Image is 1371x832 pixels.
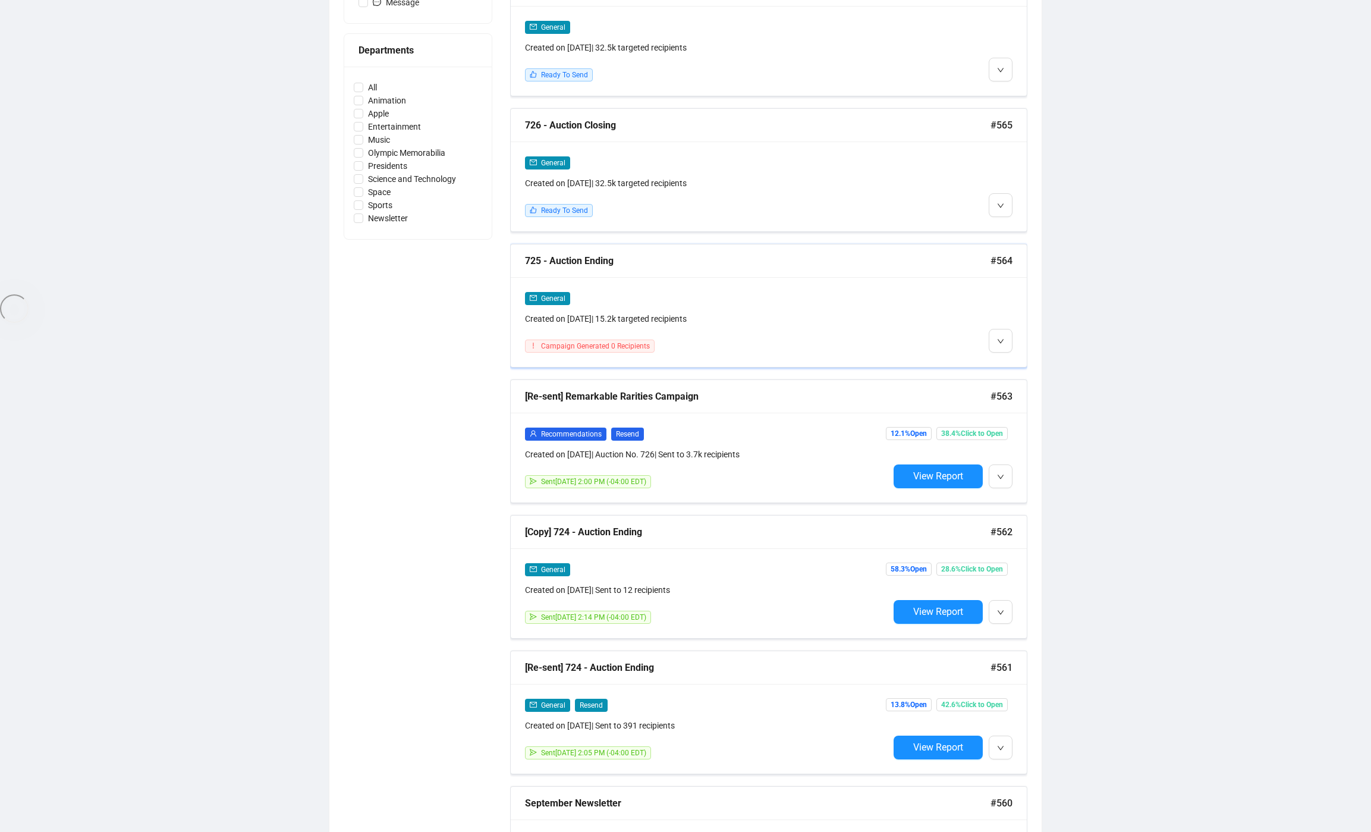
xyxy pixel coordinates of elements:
[363,159,412,172] span: Presidents
[990,253,1012,268] span: #564
[575,699,608,712] span: Resend
[541,206,588,215] span: Ready To Send
[530,342,537,349] span: exclamation
[525,41,889,54] div: Created on [DATE] | 32.5k targeted recipients
[541,701,565,709] span: General
[894,736,983,759] button: View Report
[363,146,450,159] span: Olympic Memorabilia
[541,342,650,350] span: Campaign Generated 0 Recipients
[541,478,646,486] span: Sent [DATE] 2:00 PM (-04:00 EDT)
[525,177,889,190] div: Created on [DATE] | 32.5k targeted recipients
[990,796,1012,811] span: #560
[990,389,1012,404] span: #563
[886,563,932,576] span: 58.3% Open
[530,566,537,573] span: mail
[363,172,461,186] span: Science and Technology
[510,379,1027,503] a: [Re-sent] Remarkable Rarities Campaign#563userRecommendationsResendCreated on [DATE]| Auction No....
[363,212,413,225] span: Newsletter
[913,470,963,482] span: View Report
[510,515,1027,639] a: [Copy] 724 - Auction Ending#562mailGeneralCreated on [DATE]| Sent to 12 recipientssendSent[DATE] ...
[525,118,990,133] div: 726 - Auction Closing
[913,606,963,617] span: View Report
[990,118,1012,133] span: #565
[894,464,983,488] button: View Report
[530,159,537,166] span: mail
[541,23,565,32] span: General
[530,294,537,302] span: mail
[611,428,644,441] span: Resend
[997,745,1004,752] span: down
[541,294,565,303] span: General
[525,719,889,732] div: Created on [DATE] | Sent to 391 recipients
[363,120,426,133] span: Entertainment
[541,613,646,621] span: Sent [DATE] 2:14 PM (-04:00 EDT)
[997,473,1004,481] span: down
[530,478,537,485] span: send
[363,107,394,120] span: Apple
[530,613,537,620] span: send
[541,159,565,167] span: General
[525,660,990,675] div: [Re-sent] 724 - Auction Ending
[363,133,395,146] span: Music
[990,660,1012,675] span: #561
[541,749,646,757] span: Sent [DATE] 2:05 PM (-04:00 EDT)
[913,742,963,753] span: View Report
[525,312,889,325] div: Created on [DATE] | 15.2k targeted recipients
[363,199,397,212] span: Sports
[525,525,990,539] div: [Copy] 724 - Auction Ending
[359,43,477,58] div: Departments
[894,600,983,624] button: View Report
[525,389,990,404] div: [Re-sent] Remarkable Rarities Campaign
[530,749,537,756] span: send
[510,244,1027,368] a: 725 - Auction Ending#564mailGeneralCreated on [DATE]| 15.2k targeted recipientsexclamationCampaig...
[886,698,932,711] span: 13.8% Open
[541,430,602,438] span: Recommendations
[936,563,1008,576] span: 28.6% Click to Open
[530,23,537,30] span: mail
[936,427,1008,440] span: 38.4% Click to Open
[363,81,382,94] span: All
[530,430,537,437] span: user
[541,71,588,79] span: Ready To Send
[997,609,1004,616] span: down
[997,202,1004,209] span: down
[525,253,990,268] div: 725 - Auction Ending
[525,796,990,811] div: September Newsletter
[530,206,537,214] span: like
[990,525,1012,539] span: #562
[530,71,537,78] span: like
[886,427,932,440] span: 12.1% Open
[997,67,1004,74] span: down
[363,94,411,107] span: Animation
[510,108,1027,232] a: 726 - Auction Closing#565mailGeneralCreated on [DATE]| 32.5k targeted recipientslikeReady To Send
[525,448,889,461] div: Created on [DATE] | Auction No. 726 | Sent to 3.7k recipients
[363,186,395,199] span: Space
[525,583,889,596] div: Created on [DATE] | Sent to 12 recipients
[510,651,1027,774] a: [Re-sent] 724 - Auction Ending#561mailGeneralResendCreated on [DATE]| Sent to 391 recipientssendS...
[541,566,565,574] span: General
[530,701,537,708] span: mail
[997,338,1004,345] span: down
[936,698,1008,711] span: 42.6% Click to Open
